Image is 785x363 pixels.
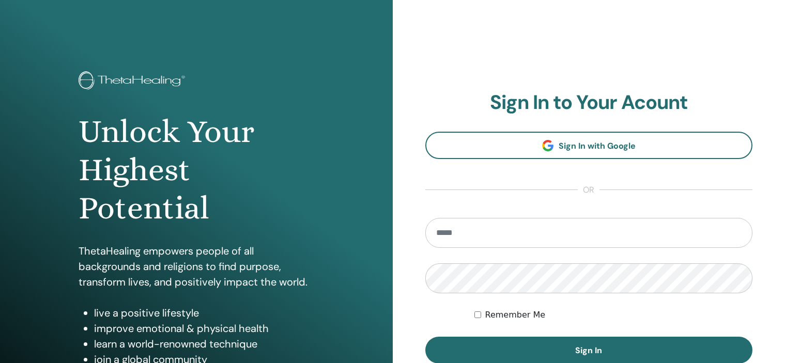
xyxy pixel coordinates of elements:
[79,243,314,290] p: ThetaHealing empowers people of all backgrounds and religions to find purpose, transform lives, a...
[575,345,602,356] span: Sign In
[94,305,314,321] li: live a positive lifestyle
[79,113,314,228] h1: Unlock Your Highest Potential
[425,132,753,159] a: Sign In with Google
[559,140,636,151] span: Sign In with Google
[474,309,752,321] div: Keep me authenticated indefinitely or until I manually logout
[485,309,546,321] label: Remember Me
[94,321,314,336] li: improve emotional & physical health
[425,91,753,115] h2: Sign In to Your Acount
[578,184,599,196] span: or
[94,336,314,352] li: learn a world-renowned technique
